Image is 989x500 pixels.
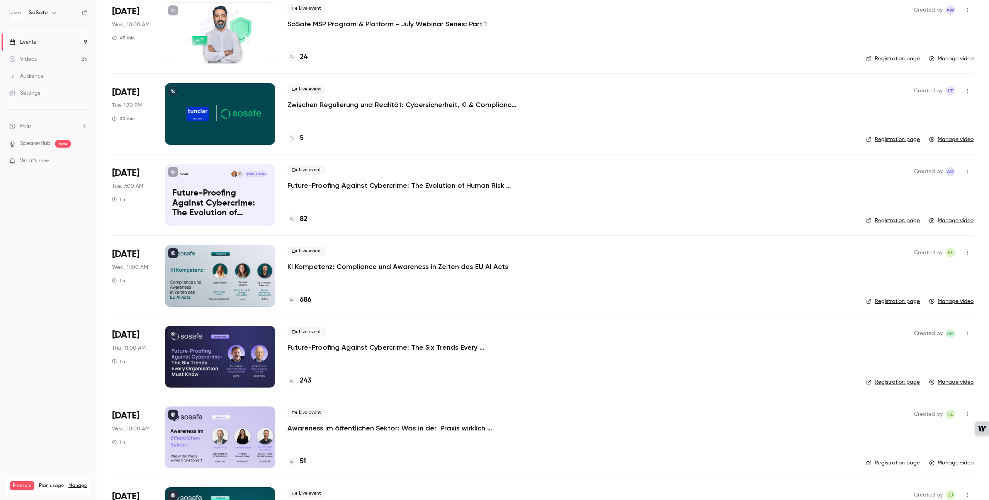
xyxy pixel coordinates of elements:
div: Settings [9,89,40,97]
span: [DATE] [112,410,139,422]
span: Wed, 10:00 AM [112,425,150,433]
a: 686 [287,295,311,305]
span: Tue, 1:30 PM [112,102,142,109]
span: Amelia Mesli [946,329,955,338]
a: SpeakerHub [20,139,51,148]
span: [DATE] [112,5,139,18]
div: 1 h [112,439,125,445]
span: Live event [287,327,326,337]
span: Thu, 11:00 AM [112,344,146,352]
span: HL [948,410,953,419]
span: Luisa Tenzer [946,86,955,95]
a: 243 [287,376,311,386]
a: Manage video [929,459,974,467]
span: Created by [914,410,943,419]
h4: 82 [300,214,308,224]
a: 24 [287,52,308,63]
span: Tue, 7:00 AM [112,182,143,190]
div: 1 h [112,196,125,202]
iframe: Noticeable Trigger [78,158,87,165]
span: Plan usage [39,483,64,489]
h4: 243 [300,376,311,386]
a: SoSafe MSP Program & Platform - July Webinar Series: Part 1 [287,19,487,29]
span: Alba Oni [946,167,955,176]
span: Created by [914,490,943,500]
a: 82 [287,214,308,224]
span: Live event [287,408,326,417]
a: Registration page [866,298,920,305]
span: [DATE] [112,86,139,99]
span: HL [948,248,953,257]
h4: 24 [300,52,308,63]
h6: SoSafe [29,9,48,17]
a: Manage video [929,298,974,305]
span: AW [947,5,954,15]
a: Registration page [866,136,920,143]
span: Helena Laubenstein [946,410,955,419]
div: 45 min [112,35,135,41]
div: Jul 9 Wed, 10:00 AM (Europe/Berlin) [112,2,153,64]
span: Created by [914,248,943,257]
span: [DATE] 7:00 AM [245,171,267,177]
a: Manage [68,483,87,489]
span: Created by [914,86,943,95]
div: Jun 18 Wed, 11:00 AM (Europe/Berlin) [112,245,153,307]
a: Registration page [866,217,920,224]
img: SoSafe [10,7,22,19]
span: AM [947,329,954,338]
div: Audience [9,72,44,80]
p: Future-Proofing Against Cybercrime: The Evolution of Human Risk Management [172,189,268,218]
span: Created by [914,167,943,176]
h4: 51 [300,456,306,467]
span: [DATE] [112,248,139,260]
span: LT [948,86,953,95]
li: help-dropdown-opener [9,122,87,130]
a: 5 [287,133,304,143]
a: KI Kompetenz: Compliance und Awareness in Zeiten des EU AI Acts [287,262,508,271]
div: Jun 4 Wed, 10:00 AM (Europe/Berlin) [112,406,153,468]
div: Jun 12 Thu, 11:00 AM (Europe/Amsterdam) [112,326,153,388]
p: SoSafe [180,172,189,176]
span: new [55,140,71,148]
span: Live event [287,85,326,94]
span: What's new [20,157,49,165]
span: Live event [287,165,326,175]
span: [DATE] [112,167,139,179]
a: Future-Proofing Against Cybercrime: The Six Trends Every Organisation Must Know [287,343,519,352]
div: Jul 1 Tue, 1:30 PM (Europe/Berlin) [112,83,153,145]
span: Premium [10,481,34,490]
h4: 5 [300,133,304,143]
h4: 686 [300,295,311,305]
a: Manage video [929,55,974,63]
span: Help [20,122,31,130]
span: Created by [914,329,943,338]
span: Live event [287,247,326,256]
a: Future-Proofing Against Cybercrime: The Evolution of Human Risk Management [287,181,519,190]
div: Videos [9,55,37,63]
a: Manage video [929,378,974,386]
span: Alexandra Wasilewski [946,5,955,15]
a: Registration page [866,378,920,386]
span: AO [947,167,954,176]
span: Helena Laubenstein [946,248,955,257]
a: 51 [287,456,306,467]
a: Zwischen Regulierung und Realität: Cybersicherheit, KI & Compliance 2025 [287,100,519,109]
span: Created by [914,5,943,15]
a: Future-Proofing Against Cybercrime: The Evolution of Human Risk ManagementSoSafeJonas BeckmannDan... [165,164,275,226]
a: Awareness im öffentlichen Sektor: Was in der Praxis wirklich funktioniert [287,423,519,433]
div: 30 min [112,116,135,122]
a: Manage video [929,217,974,224]
img: Daniel Schneersohn [231,171,237,177]
a: Registration page [866,459,920,467]
a: Manage video [929,136,974,143]
span: [DATE] [112,329,139,341]
span: Jasmine Jalava [946,490,955,500]
span: Live event [287,489,326,498]
div: 1 h [112,358,125,364]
